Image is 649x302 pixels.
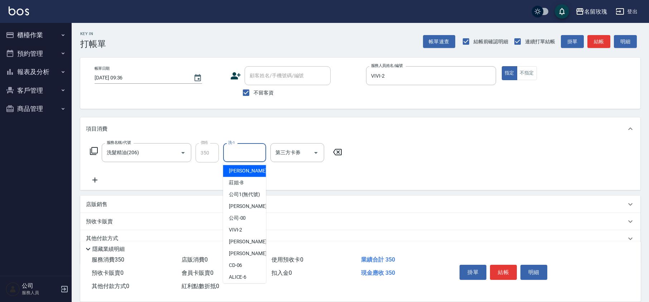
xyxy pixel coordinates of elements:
[229,226,242,234] span: VIVI -2
[229,179,244,186] span: 莊姐 -B
[3,44,69,63] button: 預約管理
[3,26,69,44] button: 櫃檯作業
[92,245,125,253] p: 隱藏業績明細
[3,63,69,81] button: 報表及分析
[9,6,29,15] img: Logo
[561,35,584,48] button: 掛單
[517,66,537,80] button: 不指定
[229,250,271,257] span: [PERSON_NAME] -5
[80,213,640,230] div: 預收卡販賣
[361,256,395,263] span: 業績合計 350
[92,283,129,289] span: 其他付款方式 0
[490,265,517,280] button: 結帳
[107,140,131,145] label: 服務名稱/代號
[460,265,486,280] button: 掛單
[22,282,58,289] h5: 公司
[95,72,186,84] input: YYYY/MM/DD hh:mm
[182,269,213,276] span: 會員卡販賣 0
[229,167,271,175] span: [PERSON_NAME] -1
[502,66,517,80] button: 指定
[371,63,403,68] label: 服務人員姓名/編號
[614,35,637,48] button: 明細
[520,265,547,280] button: 明細
[229,191,260,198] span: 公司1 (無代號)
[80,196,640,213] div: 店販銷售
[613,5,640,18] button: 登出
[80,31,106,36] h2: Key In
[95,66,110,71] label: 帳單日期
[3,99,69,118] button: 商品管理
[229,238,271,245] span: [PERSON_NAME] -3
[271,269,292,276] span: 扣入金 0
[92,256,124,263] span: 服務消費 350
[254,89,274,97] span: 不留客資
[201,140,208,145] label: 價格
[229,203,271,210] span: [PERSON_NAME] -0
[86,218,113,225] p: 預收卡販賣
[587,35,610,48] button: 結帳
[525,38,555,45] span: 連續打單結帳
[189,69,206,87] button: Choose date, selected date is 2025-09-19
[177,147,189,159] button: Open
[6,282,20,296] img: Person
[3,81,69,100] button: 客戶管理
[182,283,219,289] span: 紅利點數折抵 0
[182,256,208,263] span: 店販消費 0
[86,201,107,208] p: 店販銷售
[80,230,640,247] div: 其他付款方式
[86,235,122,243] p: 其他付款方式
[86,125,107,133] p: 項目消費
[229,214,246,222] span: 公司 -00
[22,289,58,296] p: 服務人員
[80,39,106,49] h3: 打帳單
[80,117,640,140] div: 項目消費
[473,38,509,45] span: 結帳前確認明細
[228,140,235,145] label: 洗-1
[555,4,569,19] button: save
[229,262,242,269] span: CD -06
[271,256,303,263] span: 使用預收卡 0
[423,35,455,48] button: 帳單速查
[229,273,247,281] span: ALICE -6
[573,4,610,19] button: 名留玫瑰
[310,147,322,159] button: Open
[361,269,395,276] span: 現金應收 350
[584,7,607,16] div: 名留玫瑰
[92,269,124,276] span: 預收卡販賣 0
